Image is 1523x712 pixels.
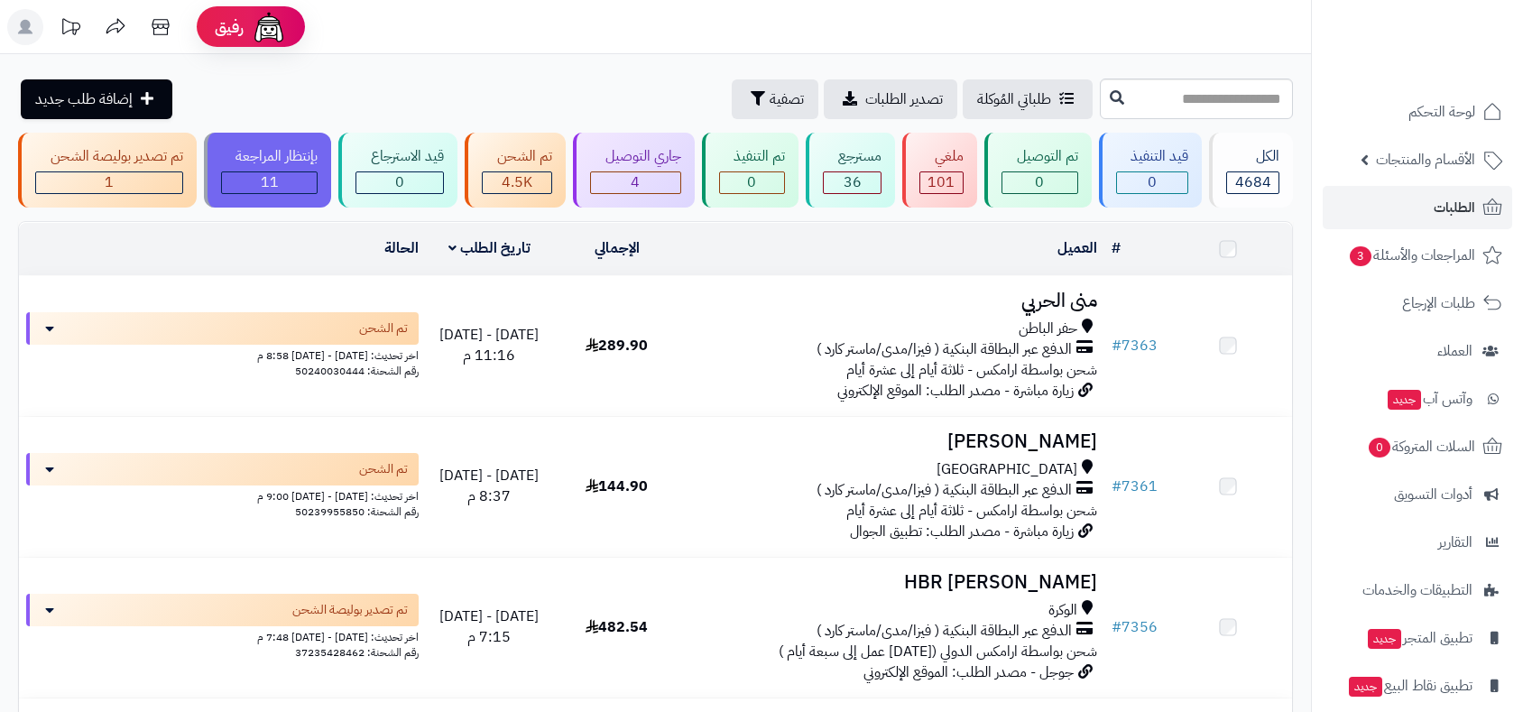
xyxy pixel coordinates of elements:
span: # [1112,616,1121,638]
span: السلات المتروكة [1367,434,1475,459]
a: جاري التوصيل 4 [569,133,698,208]
a: تم التنفيذ 0 [698,133,803,208]
span: تصدير الطلبات [865,88,943,110]
span: 482.54 [586,616,648,638]
span: 0 [1369,438,1390,458]
span: شحن بواسطة ارامكس - ثلاثة أيام إلى عشرة أيام [846,359,1097,381]
span: 0 [1148,171,1157,193]
a: التطبيقات والخدمات [1323,569,1512,612]
span: # [1112,335,1121,356]
span: الأقسام والمنتجات [1376,147,1475,172]
h3: [PERSON_NAME] [688,431,1097,452]
span: 0 [1035,171,1044,193]
span: لوحة التحكم [1408,99,1475,125]
div: مسترجع [823,146,881,167]
span: 36 [844,171,862,193]
h3: منى الحربي [688,291,1097,311]
a: إضافة طلب جديد [21,79,172,119]
a: # [1112,237,1121,259]
a: تم تصدير بوليصة الشحن 1 [14,133,200,208]
span: طلبات الإرجاع [1402,291,1475,316]
a: #7356 [1112,616,1158,638]
span: التطبيقات والخدمات [1362,578,1472,603]
a: العملاء [1323,329,1512,373]
a: تطبيق المتجرجديد [1323,616,1512,660]
span: رقم الشحنة: 50240030444 [295,363,419,379]
span: [DATE] - [DATE] 7:15 م [439,606,539,648]
span: الدفع عبر البطاقة البنكية ( فيزا/مدى/ماستر كارد ) [817,621,1072,642]
a: أدوات التسويق [1323,473,1512,516]
span: 101 [928,171,955,193]
span: تم الشحن [359,319,408,338]
span: وآتس آب [1386,386,1472,411]
a: السلات المتروكة0 [1323,425,1512,468]
span: 4684 [1235,171,1271,193]
a: الحالة [384,237,419,259]
span: التقارير [1438,530,1472,555]
img: ai-face.png [251,9,287,45]
a: #7363 [1112,335,1158,356]
div: تم تصدير بوليصة الشحن [35,146,183,167]
a: مسترجع 36 [802,133,899,208]
div: جاري التوصيل [590,146,681,167]
button: تصفية [732,79,818,119]
span: رقم الشحنة: 37235428462 [295,644,419,661]
div: 4 [591,172,680,193]
div: اخر تحديث: [DATE] - [DATE] 8:58 م [26,345,419,364]
span: العملاء [1437,338,1472,364]
span: المراجعات والأسئلة [1348,243,1475,268]
span: شحن بواسطة ارامكس - ثلاثة أيام إلى عشرة أيام [846,500,1097,522]
a: تم الشحن 4.5K [461,133,569,208]
div: 101 [920,172,963,193]
span: 1 [105,171,114,193]
div: اخر تحديث: [DATE] - [DATE] 7:48 م [26,626,419,645]
div: ملغي [919,146,964,167]
a: تصدير الطلبات [824,79,957,119]
div: 0 [1002,172,1077,193]
div: 0 [720,172,785,193]
span: الطلبات [1434,195,1475,220]
div: 11 [222,172,318,193]
span: رقم الشحنة: 50239955850 [295,504,419,520]
span: 4 [631,171,640,193]
span: # [1112,476,1121,497]
div: تم التوصيل [1001,146,1078,167]
span: طلباتي المُوكلة [977,88,1051,110]
div: تم الشحن [482,146,552,167]
span: حفر الباطن [1019,319,1077,339]
span: [DATE] - [DATE] 8:37 م [439,465,539,507]
div: تم التنفيذ [719,146,786,167]
div: 0 [356,172,443,193]
div: قيد التنفيذ [1116,146,1189,167]
a: الإجمالي [595,237,640,259]
a: بإنتظار المراجعة 11 [200,133,336,208]
a: تحديثات المنصة [48,9,93,50]
span: 144.90 [586,476,648,497]
span: جوجل - مصدر الطلب: الموقع الإلكتروني [863,661,1074,683]
a: قيد التنفيذ 0 [1095,133,1206,208]
span: زيارة مباشرة - مصدر الطلب: الموقع الإلكتروني [837,380,1074,402]
a: قيد الاسترجاع 0 [335,133,461,208]
span: تطبيق المتجر [1366,625,1472,651]
span: تصفية [770,88,804,110]
a: تطبيق نقاط البيعجديد [1323,664,1512,707]
span: الدفع عبر البطاقة البنكية ( فيزا/مدى/ماستر كارد ) [817,339,1072,360]
img: logo-2.png [1400,51,1506,88]
span: أدوات التسويق [1394,482,1472,507]
a: لوحة التحكم [1323,90,1512,134]
span: تم الشحن [359,460,408,478]
span: [GEOGRAPHIC_DATA] [937,459,1077,480]
span: 11 [261,171,279,193]
div: 1 [36,172,182,193]
a: تم التوصيل 0 [981,133,1095,208]
span: جديد [1388,390,1421,410]
span: [DATE] - [DATE] 11:16 م [439,324,539,366]
div: الكل [1226,146,1279,167]
div: 0 [1117,172,1188,193]
span: 3 [1350,246,1371,266]
span: 0 [395,171,404,193]
span: تم تصدير بوليصة الشحن [292,601,408,619]
span: 0 [747,171,756,193]
span: الدفع عبر البطاقة البنكية ( فيزا/مدى/ماستر كارد ) [817,480,1072,501]
a: العميل [1057,237,1097,259]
